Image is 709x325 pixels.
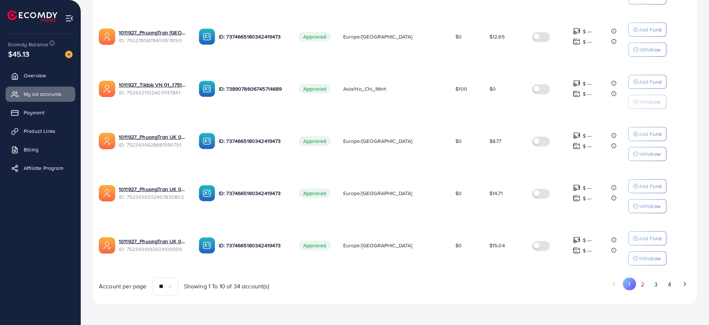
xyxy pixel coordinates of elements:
[119,133,187,141] a: 1011927_PhuongTran UK 07_1751686736496
[99,29,115,45] img: ic-ads-acc.e4c84228.svg
[119,29,187,36] a: 1011927_PhuongTran [GEOGRAPHIC_DATA] 08_1753863400059
[489,242,505,249] span: $15.04
[199,237,215,254] img: ic-ba-acc.ded83a64.svg
[455,242,462,249] span: $0
[573,247,581,254] img: top-up amount
[199,133,215,149] img: ic-ba-acc.ded83a64.svg
[639,254,660,263] p: Withdraw
[7,10,57,22] img: logo
[299,188,331,198] span: Approved
[119,193,187,201] span: ID: 7523436332467830802
[639,25,662,34] p: Add Fund
[649,278,663,291] button: Go to page 3
[119,245,187,253] span: ID: 7523436192634109959
[119,81,187,96] div: <span class='underline'>1011927_Tiktok VN 01_1751869264216</span></br>7524221102403747841
[583,246,592,255] p: $ ---
[24,164,63,172] span: Affiliate Program
[401,278,691,291] ul: Pagination
[6,142,75,157] a: Billing
[628,251,666,265] button: Withdraw
[639,77,662,86] p: Add Fund
[299,136,331,146] span: Approved
[639,202,660,211] p: Withdraw
[573,80,581,87] img: top-up amount
[184,282,269,291] span: Showing 1 To 10 of 34 account(s)
[219,241,287,250] p: ID: 7374665180342419473
[119,185,187,193] a: 1011927_PhuongTran UK 06_1751686684359
[343,137,412,145] span: Europe/[GEOGRAPHIC_DATA]
[678,278,691,290] button: Go to next page
[99,81,115,97] img: ic-ads-acc.e4c84228.svg
[119,81,187,88] a: 1011927_Tiktok VN 01_1751869264216
[628,231,666,245] button: Add Fund
[24,127,56,135] span: Product Links
[119,37,187,44] span: ID: 7532785878406578193
[583,142,592,151] p: $ ---
[628,75,666,89] button: Add Fund
[24,109,44,116] span: Payment
[623,278,636,290] button: Go to page 1
[628,23,666,37] button: Add Fund
[219,84,287,93] p: ID: 7389078606745714689
[573,38,581,46] img: top-up amount
[573,27,581,35] img: top-up amount
[639,130,662,138] p: Add Fund
[343,33,412,40] span: Europe/[GEOGRAPHIC_DATA]
[65,14,74,23] img: menu
[343,242,412,249] span: Europe/[GEOGRAPHIC_DATA]
[489,33,505,40] span: $12.65
[65,51,73,58] img: image
[639,45,660,54] p: Withdraw
[573,184,581,192] img: top-up amount
[219,189,287,198] p: ID: 7374665180342419473
[678,292,703,319] iframe: Chat
[199,185,215,201] img: ic-ba-acc.ded83a64.svg
[583,37,592,46] p: $ ---
[6,161,75,175] a: Affiliate Program
[573,236,581,244] img: top-up amount
[219,137,287,145] p: ID: 7374665180342419473
[639,234,662,243] p: Add Fund
[24,146,39,153] span: Billing
[119,133,187,148] div: <span class='underline'>1011927_PhuongTran UK 07_1751686736496</span></br>7523436928681590791
[455,137,462,145] span: $0
[24,72,46,79] span: Overview
[628,95,666,109] button: Withdraw
[455,33,462,40] span: $0
[583,236,592,245] p: $ ---
[299,84,331,94] span: Approved
[628,127,666,141] button: Add Fund
[219,32,287,41] p: ID: 7374665180342419473
[628,43,666,57] button: Withdraw
[455,85,467,93] span: $100
[489,85,496,93] span: $0
[299,32,331,41] span: Approved
[636,278,649,291] button: Go to page 2
[583,90,592,98] p: $ ---
[628,147,666,161] button: Withdraw
[583,131,592,140] p: $ ---
[573,142,581,150] img: top-up amount
[573,90,581,98] img: top-up amount
[8,41,48,48] span: Ecomdy Balance
[663,278,676,291] button: Go to page 4
[489,190,503,197] span: $14.71
[343,85,387,93] span: Asia/Ho_Chi_Minh
[639,182,662,191] p: Add Fund
[6,105,75,120] a: Payment
[119,29,187,44] div: <span class='underline'>1011927_PhuongTran UK 08_1753863400059</span></br>7532785878406578193
[489,137,502,145] span: $8.77
[639,150,660,158] p: Withdraw
[573,194,581,202] img: top-up amount
[6,124,75,138] a: Product Links
[583,194,592,203] p: $ ---
[99,185,115,201] img: ic-ads-acc.e4c84228.svg
[583,79,592,88] p: $ ---
[573,132,581,140] img: top-up amount
[119,238,187,253] div: <span class='underline'>1011927_PhuongTran UK 05_1751686636031</span></br>7523436192634109959
[199,81,215,97] img: ic-ba-acc.ded83a64.svg
[119,238,187,245] a: 1011927_PhuongTran UK 05_1751686636031
[99,237,115,254] img: ic-ads-acc.e4c84228.svg
[119,141,187,148] span: ID: 7523436928681590791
